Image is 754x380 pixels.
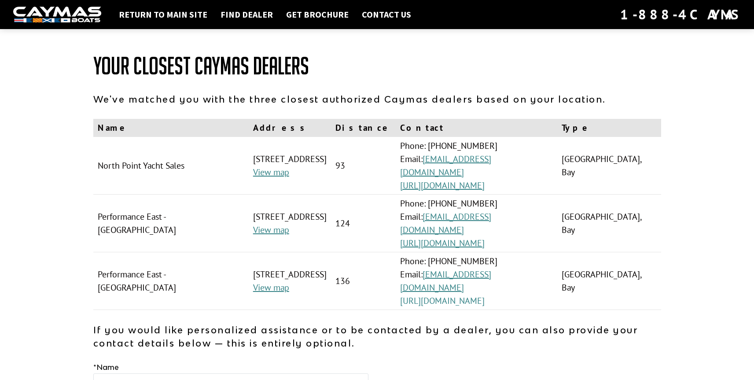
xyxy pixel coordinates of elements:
[400,211,491,236] a: [EMAIL_ADDRESS][DOMAIN_NAME]
[93,323,661,350] p: If you would like personalized assistance or to be contacted by a dealer, you can also provide yo...
[620,5,741,24] div: 1-888-4CAYMAS
[216,9,277,20] a: Find Dealer
[114,9,212,20] a: Return to main site
[400,295,485,306] a: [URL][DOMAIN_NAME]
[249,137,331,195] td: [STREET_ADDRESS]
[396,252,558,310] td: Phone: [PHONE_NUMBER] Email:
[557,137,661,195] td: [GEOGRAPHIC_DATA], Bay
[93,252,249,310] td: Performance East - [GEOGRAPHIC_DATA]
[400,237,485,249] a: [URL][DOMAIN_NAME]
[93,362,119,373] label: Name
[253,166,289,178] a: View map
[331,252,396,310] td: 136
[249,252,331,310] td: [STREET_ADDRESS]
[400,180,485,191] a: [URL][DOMAIN_NAME]
[13,7,101,23] img: white-logo-c9c8dbefe5ff5ceceb0f0178aa75bf4bb51f6bca0971e226c86eb53dfe498488.png
[93,53,661,79] h1: Your Closest Caymas Dealers
[557,119,661,137] th: Type
[253,282,289,293] a: View map
[396,195,558,252] td: Phone: [PHONE_NUMBER] Email:
[331,119,396,137] th: Distance
[557,252,661,310] td: [GEOGRAPHIC_DATA], Bay
[357,9,416,20] a: Contact Us
[396,119,558,137] th: Contact
[93,92,661,106] p: We've matched you with the three closest authorized Caymas dealers based on your location.
[400,269,491,293] a: [EMAIL_ADDRESS][DOMAIN_NAME]
[282,9,353,20] a: Get Brochure
[93,137,249,195] td: North Point Yacht Sales
[249,119,331,137] th: Address
[396,137,558,195] td: Phone: [PHONE_NUMBER] Email:
[331,195,396,252] td: 124
[93,119,249,137] th: Name
[249,195,331,252] td: [STREET_ADDRESS]
[400,153,491,178] a: [EMAIL_ADDRESS][DOMAIN_NAME]
[331,137,396,195] td: 93
[93,195,249,252] td: Performance East - [GEOGRAPHIC_DATA]
[253,224,289,236] a: View map
[557,195,661,252] td: [GEOGRAPHIC_DATA], Bay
